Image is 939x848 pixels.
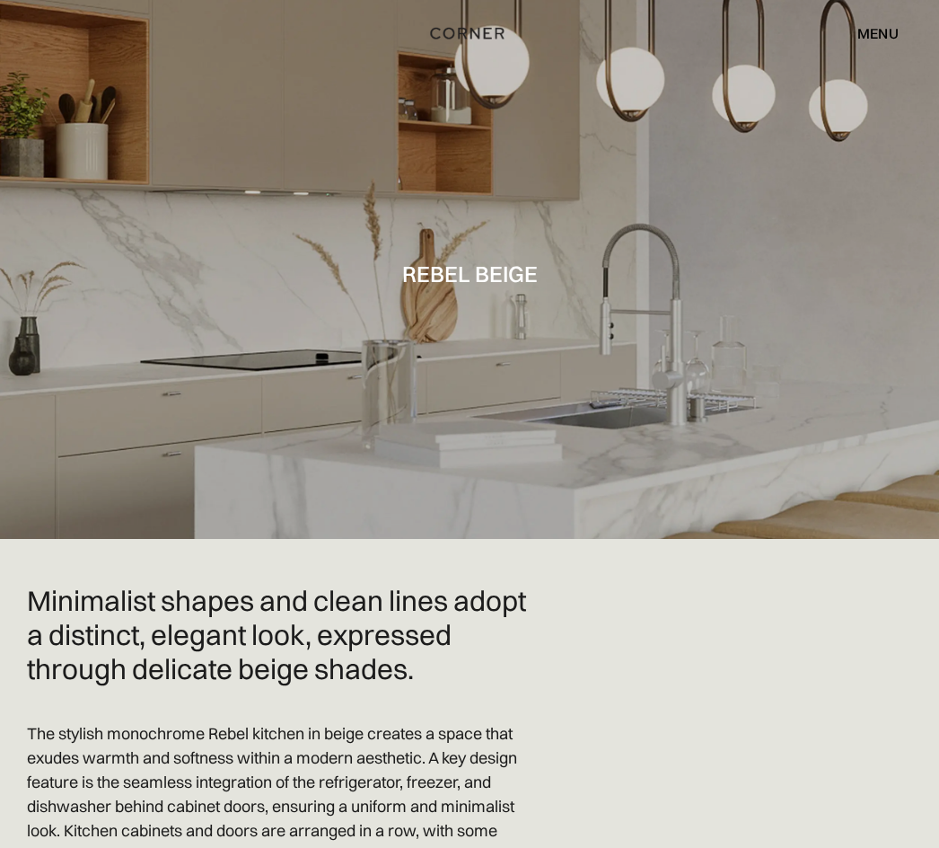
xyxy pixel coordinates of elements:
div: menu [857,26,899,40]
div: menu [839,18,899,49]
a: home [406,22,533,45]
h1: Rebel Beige [402,261,538,286]
h2: Minimalist shapes and clean lines adopt a distinct, elegant look, expressed through delicate beig... [27,584,534,685]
